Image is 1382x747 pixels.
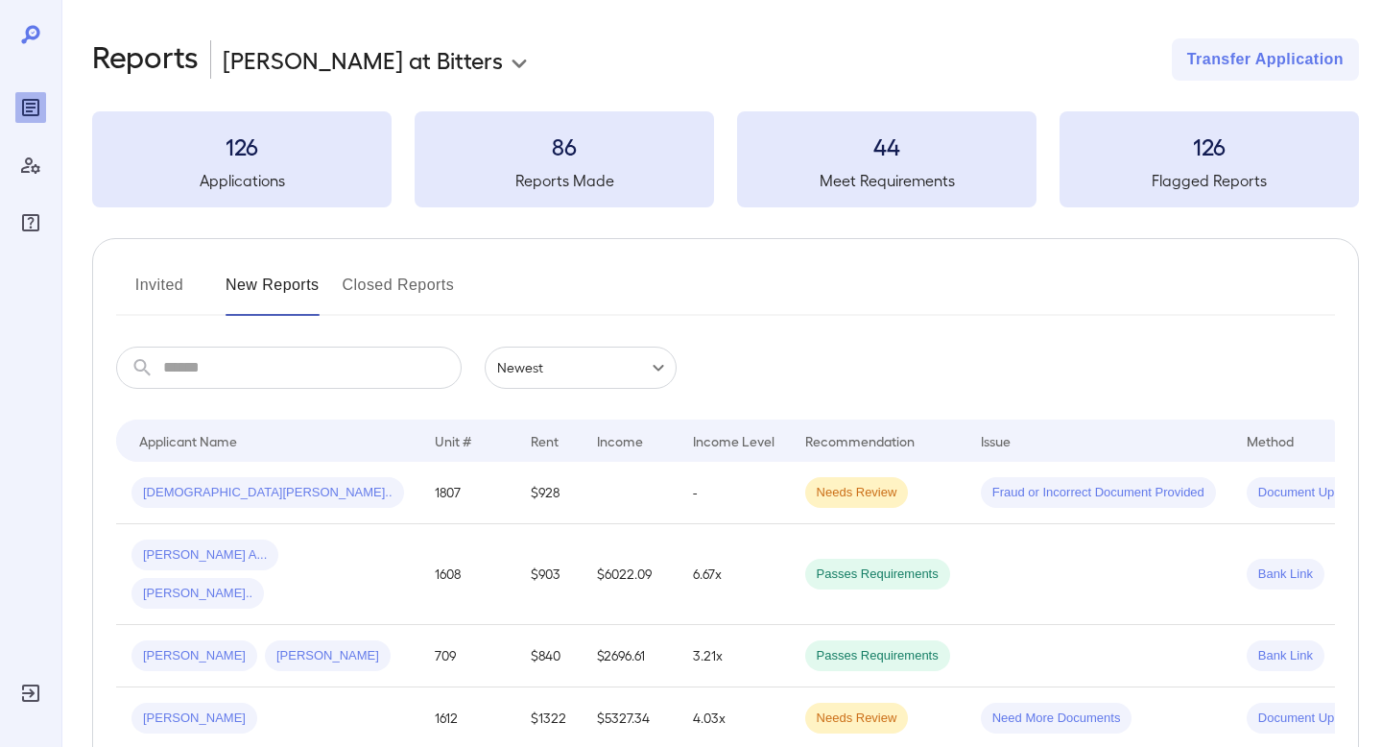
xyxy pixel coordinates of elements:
[131,585,264,603] span: [PERSON_NAME]..
[515,524,582,625] td: $903
[415,169,714,192] h5: Reports Made
[131,484,404,502] span: [DEMOGRAPHIC_DATA][PERSON_NAME]..
[92,38,199,81] h2: Reports
[805,647,950,665] span: Passes Requirements
[15,92,46,123] div: Reports
[1247,429,1294,452] div: Method
[1247,484,1370,502] span: Document Upload
[582,625,678,687] td: $2696.61
[805,484,909,502] span: Needs Review
[1172,38,1359,81] button: Transfer Application
[92,169,392,192] h5: Applications
[15,150,46,181] div: Manage Users
[419,524,515,625] td: 1608
[582,524,678,625] td: $6022.09
[981,710,1132,728] span: Need More Documents
[737,131,1036,161] h3: 44
[678,524,790,625] td: 6.67x
[597,429,643,452] div: Income
[343,270,455,316] button: Closed Reports
[131,546,278,565] span: [PERSON_NAME] A...
[419,625,515,687] td: 709
[805,710,909,728] span: Needs Review
[15,207,46,238] div: FAQ
[415,131,714,161] h3: 86
[1060,131,1359,161] h3: 126
[981,429,1012,452] div: Issue
[265,647,391,665] span: [PERSON_NAME]
[419,462,515,524] td: 1807
[805,566,950,584] span: Passes Requirements
[131,710,257,728] span: [PERSON_NAME]
[1247,710,1370,728] span: Document Upload
[805,429,915,452] div: Recommendation
[693,429,774,452] div: Income Level
[92,131,392,161] h3: 126
[92,111,1359,207] summary: 126Applications86Reports Made44Meet Requirements126Flagged Reports
[15,678,46,709] div: Log Out
[678,462,790,524] td: -
[131,647,257,665] span: [PERSON_NAME]
[116,270,203,316] button: Invited
[223,44,503,75] p: [PERSON_NAME] at Bitters
[1247,566,1324,584] span: Bank Link
[515,462,582,524] td: $928
[531,429,561,452] div: Rent
[737,169,1036,192] h5: Meet Requirements
[435,429,471,452] div: Unit #
[139,429,237,452] div: Applicant Name
[1060,169,1359,192] h5: Flagged Reports
[515,625,582,687] td: $840
[226,270,320,316] button: New Reports
[981,484,1216,502] span: Fraud or Incorrect Document Provided
[1247,647,1324,665] span: Bank Link
[678,625,790,687] td: 3.21x
[485,347,677,389] div: Newest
